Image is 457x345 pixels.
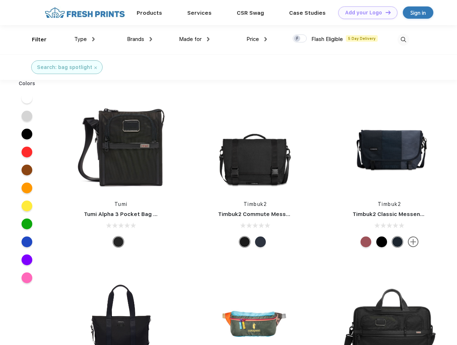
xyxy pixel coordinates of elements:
a: Sign in [403,6,433,19]
div: Eco Collegiate Red [361,236,371,247]
img: func=resize&h=266 [342,98,437,193]
img: func=resize&h=266 [73,98,169,193]
a: Timbuk2 [244,201,267,207]
a: Products [137,10,162,16]
img: more.svg [408,236,419,247]
img: DT [386,10,391,14]
img: dropdown.png [150,37,152,41]
a: Tumi Alpha 3 Pocket Bag Small [84,211,168,217]
div: Eco Nautical [255,236,266,247]
span: Type [74,36,87,42]
div: Filter [32,36,47,44]
div: Add your Logo [345,10,382,16]
span: Brands [127,36,144,42]
span: Price [246,36,259,42]
img: dropdown.png [264,37,267,41]
img: dropdown.png [207,37,209,41]
img: fo%20logo%202.webp [43,6,127,19]
div: Eco Monsoon [392,236,403,247]
div: Sign in [410,9,426,17]
img: desktop_search.svg [397,34,409,46]
a: Timbuk2 Commute Messenger Bag [218,211,314,217]
div: Eco Black [376,236,387,247]
a: Timbuk2 Classic Messenger Bag [353,211,442,217]
img: dropdown.png [92,37,95,41]
span: Flash Eligible [311,36,343,42]
span: Made for [179,36,202,42]
img: func=resize&h=266 [207,98,303,193]
img: filter_cancel.svg [94,66,97,69]
div: Search: bag spotlight [37,64,92,71]
a: Tumi [114,201,128,207]
div: Eco Black [239,236,250,247]
a: Timbuk2 [378,201,401,207]
div: Colors [13,80,41,87]
span: 5 Day Delivery [346,35,378,42]
div: Black [113,236,124,247]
